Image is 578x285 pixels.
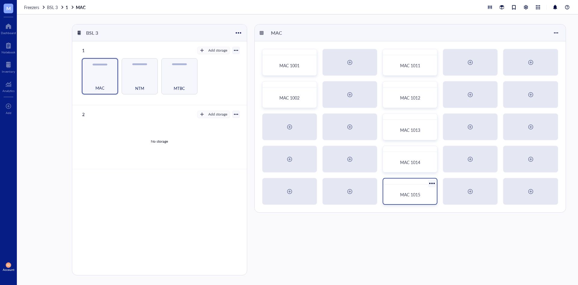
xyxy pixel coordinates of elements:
[287,22,298,27] strong: Note
[24,4,39,10] span: Freezers
[7,123,41,129] strong: Single Batch Entry
[208,112,227,117] div: Add storage
[174,85,185,92] span: MTBC
[283,30,578,41] td: Nearly full, efficient use of space
[2,79,14,93] a: Analytics
[197,47,230,54] button: Add storage
[150,63,283,74] td: 7.0
[150,52,283,63] td: 8.0
[6,5,11,12] span: M
[208,48,227,53] div: Add storage
[95,85,104,91] span: MAC
[7,264,10,266] span: GU
[151,139,168,144] div: No storage
[2,89,14,93] div: Analytics
[400,127,420,133] span: MAC 1013
[150,41,283,52] td: 6.0
[279,95,300,101] span: MAC 1002
[4,22,25,27] strong: Category
[7,134,23,140] strong: Issue:
[7,96,67,102] strong: Box Capacity Approaching Limit
[283,41,578,52] td: No recent removals or updates
[250,22,279,27] strong: Score (1–10)
[7,112,578,118] li: Plan for new box allocation or archive older samples to maintain flexibility.
[79,46,116,55] div: 1
[7,112,17,118] strong: Fix:
[135,85,144,92] span: NTM
[7,140,578,145] li: Review batch for potential consolidation or systematic organization.
[268,28,304,38] div: MAC
[2,41,15,54] a: Notebook
[7,107,578,112] li: Box is 93% full with only 6 remaining slots.
[150,30,283,41] td: 8.5
[400,62,420,68] span: MAC 1011
[7,106,23,112] strong: Issue:
[47,4,58,10] span: BSL 3
[197,111,230,118] button: Add storage
[283,52,578,63] td: Single contributor, consistent entry
[24,5,46,10] a: Freezers
[3,268,14,271] div: Account
[400,192,420,198] span: MAC 1015
[7,140,17,145] strong: Fix:
[2,70,15,73] div: Inventory
[400,95,420,101] span: MAC 1012
[400,159,420,165] span: MAC 1014
[279,62,300,68] span: MAC 1001
[1,31,16,35] div: Dashboard
[66,5,87,10] a: 1MAC
[79,110,116,119] div: 2
[2,50,15,54] div: Notebook
[6,111,11,115] div: Add
[1,21,16,35] a: Dashboard
[47,5,64,10] a: BSL 3
[7,134,578,140] li: All 75 items added in a single session on [DATE].
[83,28,120,38] div: BSL 3
[283,63,578,74] td: Basic metadata present
[2,60,15,73] a: Inventory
